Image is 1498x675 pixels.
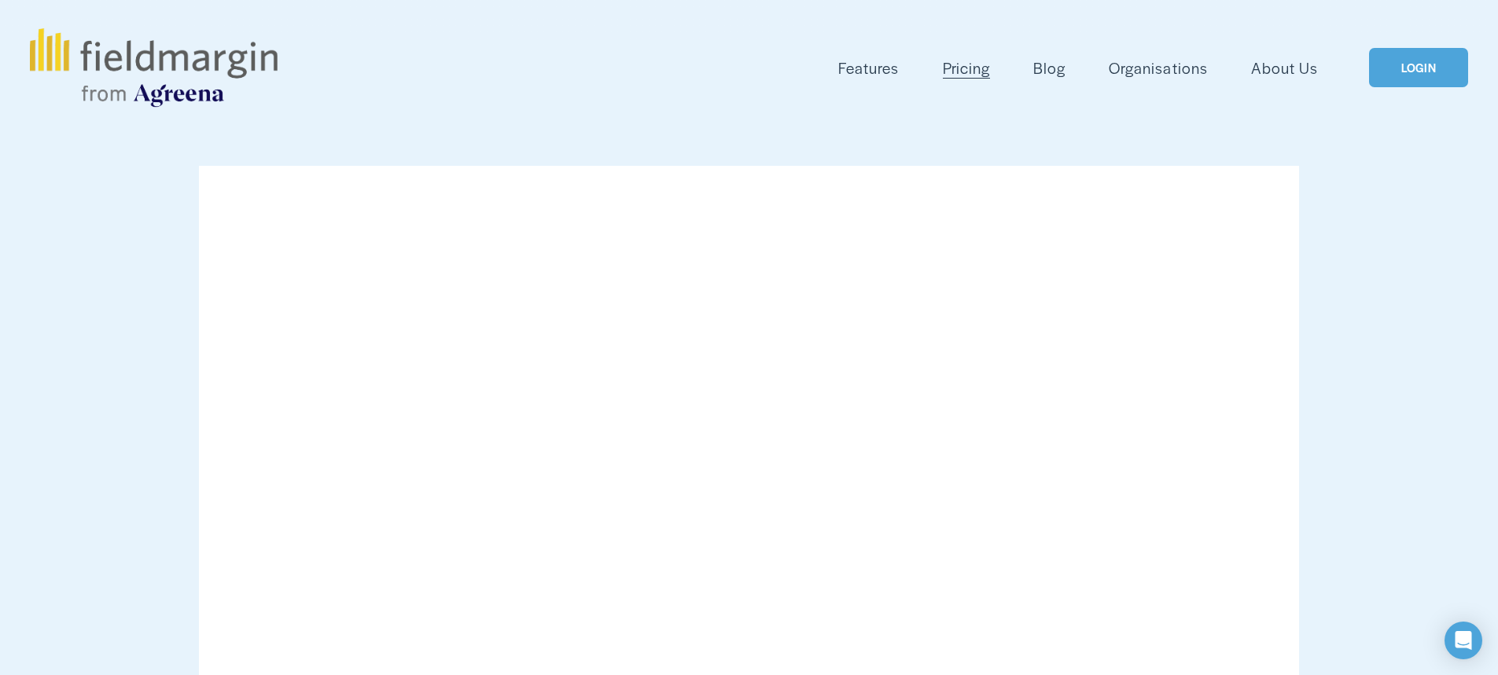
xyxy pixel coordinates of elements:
a: Pricing [943,55,990,81]
div: Open Intercom Messenger [1445,622,1482,659]
a: Organisations [1109,55,1207,81]
img: fieldmargin.com [30,28,277,107]
a: LOGIN [1369,48,1468,88]
a: folder dropdown [838,55,899,81]
span: Features [838,57,899,79]
a: About Us [1251,55,1318,81]
a: Blog [1033,55,1066,81]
